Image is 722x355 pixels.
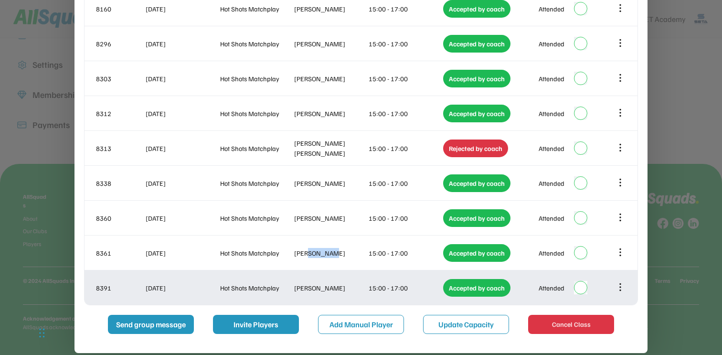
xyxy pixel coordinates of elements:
div: [PERSON_NAME] [294,283,367,293]
div: [PERSON_NAME] [294,178,367,188]
div: Accepted by coach [443,244,510,262]
div: Accepted by coach [443,35,510,53]
div: 8360 [96,213,144,223]
div: [DATE] [146,143,218,153]
div: [DATE] [146,178,218,188]
div: 15:00 - 17:00 [369,178,441,188]
div: [DATE] [146,108,218,118]
div: 8296 [96,39,144,49]
div: Attended [539,283,564,293]
div: [DATE] [146,39,218,49]
div: Attended [539,248,564,258]
div: Accepted by coach [443,105,510,122]
div: [DATE] [146,4,218,14]
div: 8160 [96,4,144,14]
button: Cancel Class [528,315,614,334]
div: Hot Shots Matchplay [220,248,293,258]
div: 8361 [96,248,144,258]
button: Invite Players [213,315,299,334]
div: 15:00 - 17:00 [369,248,441,258]
button: Add Manual Player [318,315,404,334]
div: 15:00 - 17:00 [369,143,441,153]
div: [PERSON_NAME] [294,74,367,84]
div: 8338 [96,178,144,188]
div: 15:00 - 17:00 [369,108,441,118]
div: Hot Shots Matchplay [220,283,293,293]
div: Accepted by coach [443,70,510,87]
div: 8313 [96,143,144,153]
div: [PERSON_NAME] [294,39,367,49]
div: Accepted by coach [443,279,510,297]
button: Send group message [108,315,194,334]
button: Update Capacity [423,315,509,334]
div: [PERSON_NAME] [294,4,367,14]
div: 8391 [96,283,144,293]
div: Accepted by coach [443,209,510,227]
div: Hot Shots Matchplay [220,143,293,153]
div: Attended [539,4,564,14]
div: Accepted by coach [443,174,510,192]
div: Hot Shots Matchplay [220,4,293,14]
div: 15:00 - 17:00 [369,213,441,223]
div: Hot Shots Matchplay [220,108,293,118]
div: [PERSON_NAME] [294,108,367,118]
div: 15:00 - 17:00 [369,39,441,49]
div: [DATE] [146,283,218,293]
div: Attended [539,39,564,49]
div: 15:00 - 17:00 [369,74,441,84]
div: Hot Shots Matchplay [220,74,293,84]
div: Attended [539,213,564,223]
div: 8312 [96,108,144,118]
div: [DATE] [146,74,218,84]
div: Attended [539,178,564,188]
div: Attended [539,108,564,118]
div: 15:00 - 17:00 [369,4,441,14]
div: 8303 [96,74,144,84]
div: [PERSON_NAME] [PERSON_NAME] [294,138,367,158]
div: [PERSON_NAME] [294,213,367,223]
div: Rejected by coach [443,140,508,157]
div: Attended [539,74,564,84]
div: Hot Shots Matchplay [220,39,293,49]
div: Hot Shots Matchplay [220,178,293,188]
div: [DATE] [146,213,218,223]
div: Hot Shots Matchplay [220,213,293,223]
div: [PERSON_NAME] [294,248,367,258]
div: [DATE] [146,248,218,258]
div: Attended [539,143,564,153]
div: 15:00 - 17:00 [369,283,441,293]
